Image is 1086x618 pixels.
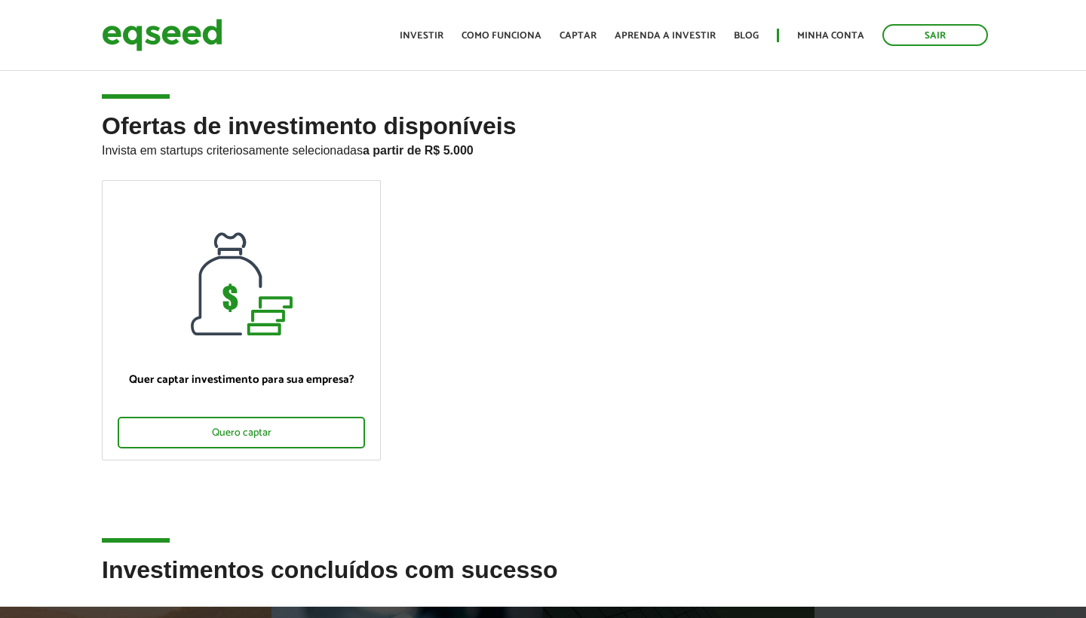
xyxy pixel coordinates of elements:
h2: Ofertas de investimento disponíveis [102,113,984,180]
a: Quer captar investimento para sua empresa? Quero captar [102,180,381,460]
div: Quero captar [118,417,365,448]
a: Sair [882,24,988,46]
img: EqSeed [102,15,222,55]
a: Investir [400,31,443,41]
a: Blog [734,31,759,41]
a: Aprenda a investir [615,31,716,41]
a: Minha conta [797,31,864,41]
h2: Investimentos concluídos com sucesso [102,557,984,606]
p: Invista em startups criteriosamente selecionadas [102,139,984,158]
p: Quer captar investimento para sua empresa? [118,373,365,387]
strong: a partir de R$ 5.000 [363,144,474,157]
a: Como funciona [462,31,541,41]
a: Captar [560,31,597,41]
